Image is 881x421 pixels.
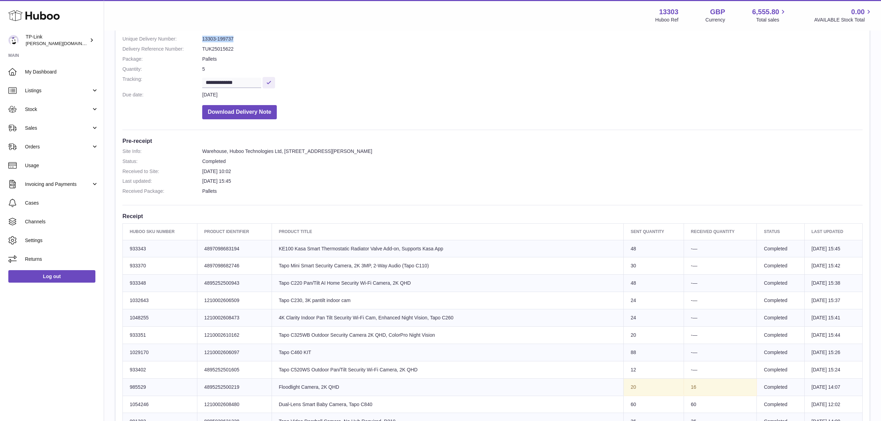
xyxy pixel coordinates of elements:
[757,224,804,240] th: Status
[25,181,91,188] span: Invoicing and Payments
[804,378,863,396] td: [DATE] 14:07
[197,326,272,344] td: 1210002610162
[122,46,202,52] dt: Delivery Reference Number:
[757,396,804,413] td: Completed
[122,158,202,165] dt: Status:
[705,17,725,23] div: Currency
[684,344,757,361] td: -—
[684,309,757,327] td: -—
[684,396,757,413] td: 60
[122,188,202,195] dt: Received Package:
[752,7,787,23] a: 6,555.80 Total sales
[851,7,865,17] span: 0.00
[684,224,757,240] th: Received Quantity
[624,378,684,396] td: 20
[25,237,99,244] span: Settings
[202,168,863,175] dd: [DATE] 10:02
[752,7,779,17] span: 6,555.80
[272,326,623,344] td: Tapo C325WB Outdoor Security Camera 2K QHD, ColorPro Night Vision
[8,270,95,283] a: Log out
[123,344,197,361] td: 1029170
[624,275,684,292] td: 48
[757,257,804,275] td: Completed
[202,36,863,42] dd: 13303-199737
[122,92,202,98] dt: Due date:
[122,212,863,220] h3: Receipt
[757,361,804,378] td: Completed
[202,188,863,195] dd: Pallets
[684,326,757,344] td: -—
[123,240,197,257] td: 933343
[25,125,91,131] span: Sales
[804,240,863,257] td: [DATE] 15:45
[655,17,678,23] div: Huboo Ref
[272,292,623,309] td: Tapo C230, 3K pantilt indoor cam
[624,344,684,361] td: 88
[624,396,684,413] td: 60
[202,56,863,62] dd: Pallets
[25,144,91,150] span: Orders
[202,66,863,72] dd: 5
[123,396,197,413] td: 1054246
[202,178,863,184] dd: [DATE] 15:45
[26,34,88,47] div: TP-Link
[804,292,863,309] td: [DATE] 15:37
[272,378,623,396] td: Floodlight Camera, 2K QHD
[804,309,863,327] td: [DATE] 15:41
[659,7,678,17] strong: 13303
[624,361,684,378] td: 12
[684,292,757,309] td: -—
[804,361,863,378] td: [DATE] 15:24
[624,240,684,257] td: 48
[202,105,277,119] button: Download Delivery Note
[624,292,684,309] td: 24
[123,224,197,240] th: Huboo SKU Number
[197,240,272,257] td: 4897098683194
[757,240,804,257] td: Completed
[624,257,684,275] td: 30
[123,309,197,327] td: 1048255
[757,378,804,396] td: Completed
[197,224,272,240] th: Product Identifier
[122,66,202,72] dt: Quantity:
[804,257,863,275] td: [DATE] 15:42
[624,224,684,240] th: Sent Quantity
[684,275,757,292] td: -—
[624,326,684,344] td: 20
[814,17,873,23] span: AVAILABLE Stock Total
[197,344,272,361] td: 1210002606097
[624,309,684,327] td: 24
[122,56,202,62] dt: Package:
[122,137,863,145] h3: Pre-receipt
[197,292,272,309] td: 1210002606509
[197,309,272,327] td: 1210002608473
[272,275,623,292] td: Tapo C220 Pan/Tilt AI Home Security Wi-Fi Camera, 2K QHD
[202,148,863,155] dd: Warehouse, Huboo Technologies Ltd, [STREET_ADDRESS][PERSON_NAME]
[804,396,863,413] td: [DATE] 12:02
[25,200,99,206] span: Cases
[272,344,623,361] td: Tapo C460 KIT
[122,36,202,42] dt: Unique Delivery Number:
[710,7,725,17] strong: GBP
[756,17,787,23] span: Total sales
[25,162,99,169] span: Usage
[25,106,91,113] span: Stock
[272,361,623,378] td: Tapo C520WS Outdoor Pan/Tilt Security Wi-Fi Camera, 2K QHD
[684,361,757,378] td: -—
[25,87,91,94] span: Listings
[123,326,197,344] td: 933351
[26,41,175,46] span: [PERSON_NAME][DOMAIN_NAME][EMAIL_ADDRESS][DOMAIN_NAME]
[8,35,19,45] img: susie.li@tp-link.com
[122,76,202,88] dt: Tracking:
[25,218,99,225] span: Channels
[197,378,272,396] td: 4895252500219
[123,275,197,292] td: 933348
[272,240,623,257] td: KE100 Kasa Smart Thermostatic Radiator Valve Add-on, Supports Kasa App
[272,224,623,240] th: Product title
[197,257,272,275] td: 4897098682746
[814,7,873,23] a: 0.00 AVAILABLE Stock Total
[272,257,623,275] td: Tapo Mini Smart Security Camera, 2K 3MP, 2-Way Audio (Tapo C110)
[25,256,99,263] span: Returns
[122,178,202,184] dt: Last updated:
[684,240,757,257] td: -—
